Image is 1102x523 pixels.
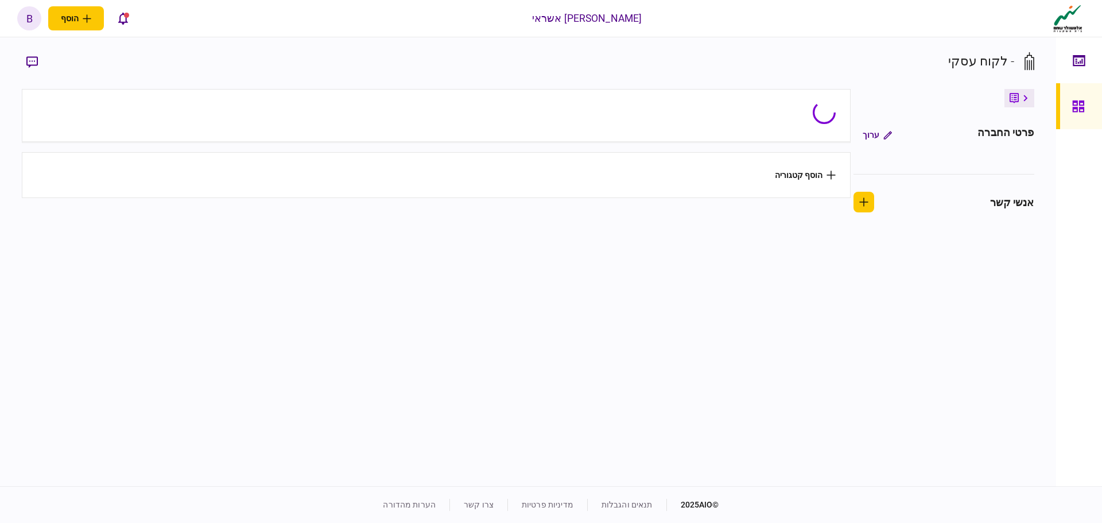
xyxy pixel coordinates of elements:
div: פרטי החברה [977,125,1034,145]
button: פתח רשימת התראות [111,6,135,30]
button: הוסף קטגוריה [775,171,836,180]
div: [PERSON_NAME] אשראי [532,11,642,26]
div: אנשי קשר [990,195,1034,210]
img: client company logo [1051,4,1085,33]
div: - לקוח עסקי [948,52,1014,71]
a: תנאים והגבלות [602,500,653,509]
button: ערוך [853,125,901,145]
button: פתח תפריט להוספת לקוח [48,6,104,30]
a: צרו קשר [464,500,494,509]
a: הערות מהדורה [383,500,436,509]
button: b [17,6,41,30]
div: © 2025 AIO [666,499,719,511]
a: מדיניות פרטיות [522,500,573,509]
